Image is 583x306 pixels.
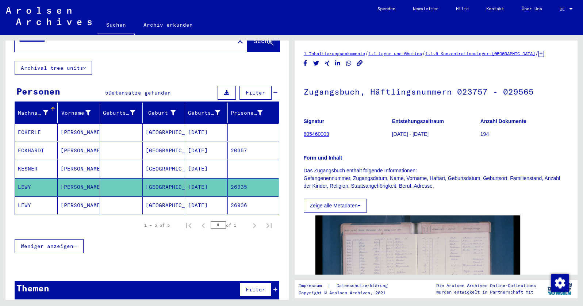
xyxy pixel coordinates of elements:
[185,103,228,123] mat-header-cell: Geburtsdatum
[535,50,538,57] span: /
[143,103,185,123] mat-header-cell: Geburt‏
[144,222,170,229] div: 1 – 5 of 5
[211,222,247,229] div: of 1
[246,286,265,293] span: Filter
[135,16,202,34] a: Archiv erkunden
[61,107,100,119] div: Vorname
[231,109,263,117] div: Prisoner #
[304,167,569,190] p: Das Zugangsbuch enthält folgende Informationen: Gefangenennummer, Zugangsdatum, Name, Vorname, Ha...
[304,118,325,124] b: Signatur
[100,103,143,123] mat-header-cell: Geburtsname
[15,123,58,141] mat-cell: ECKERLE
[16,282,49,295] div: Themen
[143,160,185,178] mat-cell: [GEOGRAPHIC_DATA]
[436,289,536,295] p: wurden entwickelt in Partnerschaft mit
[560,7,568,12] span: DE
[480,118,526,124] b: Anzahl Dokumente
[103,107,144,119] div: Geburtsname
[181,218,196,233] button: First page
[16,85,60,98] div: Personen
[6,7,92,25] img: Arolsen_neg.svg
[436,282,536,289] p: Die Arolsen Archives Online-Collections
[143,178,185,196] mat-cell: [GEOGRAPHIC_DATA]
[61,109,91,117] div: Vorname
[239,86,272,100] button: Filter
[143,123,185,141] mat-cell: [GEOGRAPHIC_DATA]
[299,290,396,296] p: Copyright © Arolsen Archives, 2021
[228,142,279,160] mat-cell: 20357
[239,283,272,297] button: Filter
[248,29,280,52] button: Suche
[146,109,176,117] div: Geburt‏
[551,274,569,292] img: Zustimmung ändern
[18,109,48,117] div: Nachname
[551,274,568,291] div: Zustimmung ändern
[185,178,228,196] mat-cell: [DATE]
[334,59,342,68] button: Share on LinkedIn
[58,123,100,141] mat-cell: [PERSON_NAME]
[546,280,574,298] img: yv_logo.png
[15,142,58,160] mat-cell: ECKHARDT
[228,196,279,214] mat-cell: 26936
[299,282,327,290] a: Impressum
[368,51,422,56] a: 1.1 Lager und Ghettos
[15,160,58,178] mat-cell: KESNER
[392,130,480,138] p: [DATE] - [DATE]
[185,196,228,214] mat-cell: [DATE]
[58,103,100,123] mat-header-cell: Vorname
[299,282,396,290] div: |
[15,103,58,123] mat-header-cell: Nachname
[21,243,73,249] span: Weniger anzeigen
[185,160,228,178] mat-cell: [DATE]
[97,16,135,35] a: Suchen
[356,59,364,68] button: Copy link
[15,61,92,75] button: Archival tree units
[185,123,228,141] mat-cell: [DATE]
[143,142,185,160] mat-cell: [GEOGRAPHIC_DATA]
[185,142,228,160] mat-cell: [DATE]
[108,89,171,96] span: Datensätze gefunden
[304,131,329,137] a: 805460003
[236,37,245,45] mat-icon: close
[345,59,353,68] button: Share on WhatsApp
[304,199,367,213] button: Zeige alle Metadaten
[425,51,535,56] a: 1.1.6 Konzentrationslager [GEOGRAPHIC_DATA]
[143,196,185,214] mat-cell: [GEOGRAPHIC_DATA]
[422,50,425,57] span: /
[392,118,444,124] b: Entstehungszeitraum
[18,107,57,119] div: Nachname
[58,160,100,178] mat-cell: [PERSON_NAME]
[247,218,262,233] button: Next page
[233,33,248,48] button: Clear
[302,59,309,68] button: Share on Facebook
[103,109,135,117] div: Geburtsname
[146,107,185,119] div: Geburt‏
[58,178,100,196] mat-cell: [PERSON_NAME]
[58,142,100,160] mat-cell: [PERSON_NAME]
[304,51,365,56] a: 1 Inhaftierungsdokumente
[228,103,279,123] mat-header-cell: Prisoner #
[262,218,276,233] button: Last page
[254,37,272,45] span: Suche
[15,178,58,196] mat-cell: LEWY
[15,239,84,253] button: Weniger anzeigen
[228,178,279,196] mat-cell: 26935
[246,89,265,96] span: Filter
[312,59,320,68] button: Share on Twitter
[304,155,342,161] b: Form und Inhalt
[188,109,220,117] div: Geburtsdatum
[15,196,58,214] mat-cell: LEWY
[188,107,229,119] div: Geburtsdatum
[323,59,331,68] button: Share on Xing
[58,196,100,214] mat-cell: [PERSON_NAME]
[480,130,568,138] p: 194
[231,107,272,119] div: Prisoner #
[365,50,368,57] span: /
[105,89,108,96] span: 5
[196,218,211,233] button: Previous page
[331,282,396,290] a: Datenschutzerklärung
[304,75,569,107] h1: Zugangsbuch, Häftlingsnummern 023757 - 029565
